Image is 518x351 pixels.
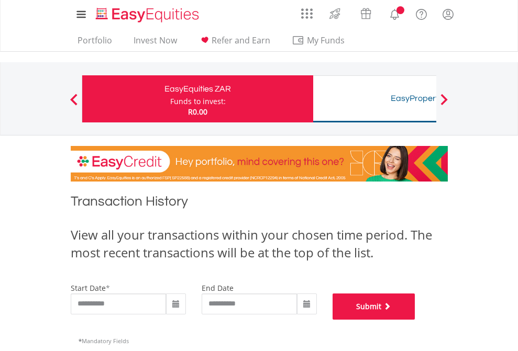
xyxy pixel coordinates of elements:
[381,3,408,24] a: Notifications
[170,96,226,107] div: Funds to invest:
[92,3,203,24] a: Home page
[71,226,448,262] div: View all your transactions within your chosen time period. The most recent transactions will be a...
[435,3,461,26] a: My Profile
[63,99,84,109] button: Previous
[294,3,319,19] a: AppsGrid
[292,33,360,47] span: My Funds
[188,107,207,117] span: R0.00
[333,293,415,320] button: Submit
[73,35,116,51] a: Portfolio
[89,82,307,96] div: EasyEquities ZAR
[408,3,435,24] a: FAQ's and Support
[71,283,106,293] label: start date
[357,5,374,22] img: vouchers-v2.svg
[301,8,313,19] img: grid-menu-icon.svg
[71,146,448,182] img: EasyCredit Promotion Banner
[434,99,455,109] button: Next
[202,283,234,293] label: end date
[79,337,129,345] span: Mandatory Fields
[71,192,448,216] h1: Transaction History
[212,35,270,46] span: Refer and Earn
[194,35,274,51] a: Refer and Earn
[326,5,344,22] img: thrive-v2.svg
[94,6,203,24] img: EasyEquities_Logo.png
[350,3,381,22] a: Vouchers
[129,35,181,51] a: Invest Now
